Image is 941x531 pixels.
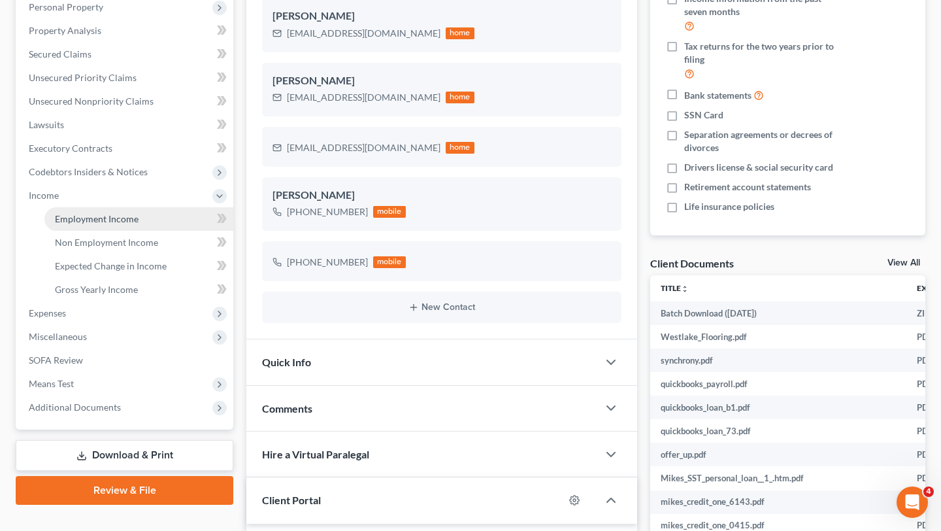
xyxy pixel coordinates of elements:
[272,302,611,313] button: New Contact
[44,231,233,254] a: Non Employment Income
[650,443,906,466] td: offer_up.pdf
[44,278,233,301] a: Gross Yearly Income
[684,200,774,213] span: Life insurance policies
[29,1,103,12] span: Personal Property
[272,73,611,89] div: [PERSON_NAME]
[650,325,906,349] td: Westlake_Flooring.pdf
[373,256,406,268] div: mobile
[684,180,811,194] span: Retirement account statements
[262,356,311,368] span: Quick Info
[287,91,440,104] div: [EMAIL_ADDRESS][DOMAIN_NAME]
[650,372,906,396] td: quickbooks_payroll.pdf
[650,466,906,490] td: Mikes_SST_personal_loan__1_.htm.pdf
[18,90,233,113] a: Unsecured Nonpriority Claims
[650,301,906,325] td: Batch Download ([DATE])
[18,113,233,137] a: Lawsuits
[272,188,611,203] div: [PERSON_NAME]
[373,206,406,218] div: mobile
[272,9,611,24] div: [PERSON_NAME]
[18,349,233,372] a: SOFA Review
[684,89,751,102] span: Bank statements
[681,285,689,293] i: unfold_more
[44,254,233,278] a: Expected Change in Income
[29,72,137,83] span: Unsecured Priority Claims
[262,402,312,415] span: Comments
[29,143,112,154] span: Executory Contracts
[29,95,154,107] span: Unsecured Nonpriority Claims
[684,109,723,122] span: SSN Card
[29,354,83,366] span: SOFA Review
[16,440,233,471] a: Download & Print
[262,448,369,460] span: Hire a Virtual Paralegal
[446,27,474,39] div: home
[29,331,87,342] span: Miscellaneous
[287,27,440,40] div: [EMAIL_ADDRESS][DOMAIN_NAME]
[18,43,233,66] a: Secured Claims
[684,128,846,154] span: Separation agreements or decrees of divorces
[650,419,906,443] td: quickbooks_loan_73.pdf
[29,378,74,389] span: Means Test
[287,256,368,269] div: [PHONE_NUMBER]
[29,190,59,201] span: Income
[650,490,906,514] td: mikes_credit_one_6143.pdf
[29,25,101,36] span: Property Analysis
[684,40,846,66] span: Tax returns for the two years prior to filing
[29,166,148,177] span: Codebtors Insiders & Notices
[650,256,734,270] div: Client Documents
[923,487,934,497] span: 4
[29,48,91,60] span: Secured Claims
[661,283,689,293] a: Titleunfold_more
[287,141,440,154] div: [EMAIL_ADDRESS][DOMAIN_NAME]
[650,349,906,372] td: synchrony.pdf
[18,66,233,90] a: Unsecured Priority Claims
[446,92,474,103] div: home
[262,494,321,506] span: Client Portal
[18,137,233,160] a: Executory Contracts
[29,307,66,318] span: Expenses
[16,476,233,505] a: Review & File
[887,258,920,267] a: View All
[55,260,167,271] span: Expected Change in Income
[55,237,158,248] span: Non Employment Income
[287,205,368,218] div: [PHONE_NUMBER]
[650,396,906,419] td: quickbooks_loan_b1.pdf
[29,119,64,130] span: Lawsuits
[446,142,474,154] div: home
[897,487,928,518] iframe: Intercom live chat
[44,207,233,231] a: Employment Income
[684,161,833,174] span: Drivers license & social security card
[55,284,138,295] span: Gross Yearly Income
[55,213,139,224] span: Employment Income
[18,19,233,43] a: Property Analysis
[29,402,121,413] span: Additional Documents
